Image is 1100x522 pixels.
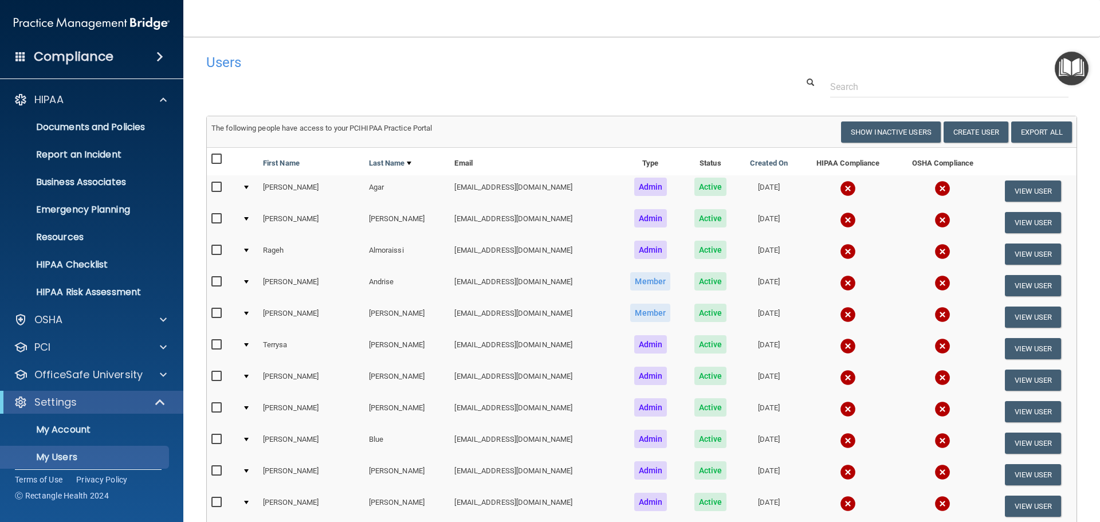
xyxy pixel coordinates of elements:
button: View User [1005,275,1062,296]
td: [PERSON_NAME] [364,396,450,427]
td: [EMAIL_ADDRESS][DOMAIN_NAME] [450,175,618,207]
p: Emergency Planning [7,204,164,215]
button: View User [1005,401,1062,422]
button: View User [1005,496,1062,517]
td: [DATE] [738,427,800,459]
a: OSHA [14,313,167,327]
td: [PERSON_NAME] [364,301,450,333]
button: View User [1005,370,1062,391]
img: cross.ca9f0e7f.svg [934,433,950,449]
img: cross.ca9f0e7f.svg [934,275,950,291]
td: [EMAIL_ADDRESS][DOMAIN_NAME] [450,396,618,427]
td: [PERSON_NAME] [258,396,364,427]
span: Admin [634,241,667,259]
a: PCI [14,340,167,354]
a: Settings [14,395,166,409]
span: Ⓒ Rectangle Health 2024 [15,490,109,501]
td: [EMAIL_ADDRESS][DOMAIN_NAME] [450,459,618,490]
button: View User [1005,180,1062,202]
button: View User [1005,338,1062,359]
td: [PERSON_NAME] [364,364,450,396]
td: [DATE] [738,207,800,238]
p: OfficeSafe University [34,368,143,382]
span: Active [694,178,727,196]
td: [EMAIL_ADDRESS][DOMAIN_NAME] [450,270,618,301]
img: cross.ca9f0e7f.svg [840,464,856,480]
img: PMB logo [14,12,170,35]
th: Type [618,148,683,175]
p: Settings [34,395,77,409]
p: OSHA [34,313,63,327]
th: Status [683,148,738,175]
img: cross.ca9f0e7f.svg [934,212,950,228]
td: [EMAIL_ADDRESS][DOMAIN_NAME] [450,427,618,459]
span: Active [694,461,727,480]
span: Active [694,367,727,385]
td: Agar [364,175,450,207]
td: [PERSON_NAME] [364,490,450,522]
img: cross.ca9f0e7f.svg [840,244,856,260]
span: Admin [634,178,667,196]
img: cross.ca9f0e7f.svg [840,370,856,386]
td: [DATE] [738,238,800,270]
a: Terms of Use [15,474,62,485]
td: [PERSON_NAME] [258,427,364,459]
td: Terrysa [258,333,364,364]
td: [EMAIL_ADDRESS][DOMAIN_NAME] [450,490,618,522]
td: [DATE] [738,396,800,427]
p: My Users [7,452,164,463]
span: Admin [634,367,667,385]
th: HIPAA Compliance [800,148,895,175]
td: [PERSON_NAME] [258,270,364,301]
span: Active [694,335,727,354]
td: [DATE] [738,459,800,490]
td: [PERSON_NAME] [364,207,450,238]
td: Blue [364,427,450,459]
img: cross.ca9f0e7f.svg [840,496,856,512]
a: Created On [750,156,788,170]
img: cross.ca9f0e7f.svg [934,307,950,323]
span: Member [630,272,670,291]
img: cross.ca9f0e7f.svg [934,338,950,354]
button: View User [1005,433,1062,454]
p: HIPAA Checklist [7,259,164,270]
img: cross.ca9f0e7f.svg [840,433,856,449]
a: First Name [263,156,300,170]
a: OfficeSafe University [14,368,167,382]
td: [PERSON_NAME] [364,333,450,364]
button: View User [1005,307,1062,328]
th: OSHA Compliance [896,148,989,175]
img: cross.ca9f0e7f.svg [840,307,856,323]
a: Export All [1011,121,1072,143]
td: [DATE] [738,364,800,396]
p: Business Associates [7,176,164,188]
h4: Compliance [34,49,113,65]
img: cross.ca9f0e7f.svg [840,275,856,291]
img: cross.ca9f0e7f.svg [934,464,950,480]
td: [EMAIL_ADDRESS][DOMAIN_NAME] [450,333,618,364]
span: Active [694,209,727,227]
button: Open Resource Center [1055,52,1089,85]
th: Email [450,148,618,175]
td: [PERSON_NAME] [258,301,364,333]
td: [DATE] [738,301,800,333]
td: Rageh [258,238,364,270]
p: Documents and Policies [7,121,164,133]
span: Active [694,304,727,322]
button: View User [1005,212,1062,233]
span: Active [694,272,727,291]
td: [EMAIL_ADDRESS][DOMAIN_NAME] [450,238,618,270]
p: Resources [7,231,164,243]
span: Active [694,241,727,259]
h4: Users [206,55,707,70]
img: cross.ca9f0e7f.svg [934,244,950,260]
button: View User [1005,244,1062,265]
span: Active [694,398,727,417]
span: Active [694,430,727,448]
span: Admin [634,430,667,448]
span: The following people have access to your PCIHIPAA Practice Portal [211,124,433,132]
td: [DATE] [738,175,800,207]
td: Almoraissi [364,238,450,270]
td: [EMAIL_ADDRESS][DOMAIN_NAME] [450,207,618,238]
button: Create User [944,121,1008,143]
